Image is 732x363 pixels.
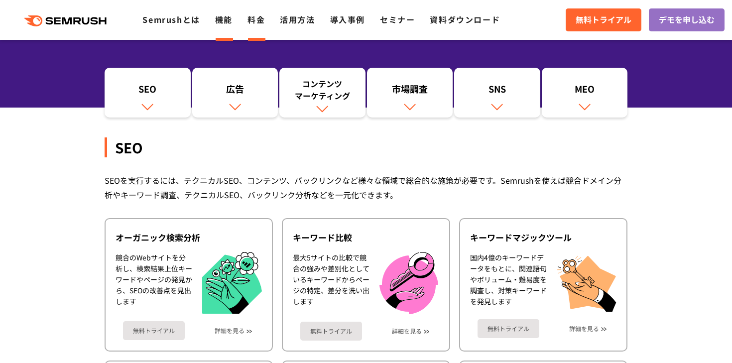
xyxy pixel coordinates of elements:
div: キーワード比較 [293,232,439,243]
a: 広告 [192,68,278,118]
a: デモを申し込む [649,8,725,31]
div: 国内4億のキーワードデータをもとに、関連語句やボリューム・難易度を調査し、対策キーワードを発見します [470,252,547,312]
div: コンテンツ マーケティング [284,78,361,102]
div: SEO [110,83,186,100]
a: セミナー [380,13,415,25]
span: 無料トライアル [576,13,631,26]
div: キーワードマジックツール [470,232,616,243]
a: 導入事例 [330,13,365,25]
a: Semrushとは [142,13,200,25]
a: 無料トライアル [478,319,539,338]
div: SEO [105,137,627,157]
img: キーワードマジックツール [557,252,616,312]
a: 無料トライアル [566,8,641,31]
a: SEO [105,68,191,118]
a: 詳細を見る [569,325,599,332]
div: オーガニック検索分析 [116,232,262,243]
div: MEO [547,83,623,100]
a: 市場調査 [367,68,453,118]
div: SNS [459,83,535,100]
div: 広告 [197,83,273,100]
a: 資料ダウンロード [430,13,500,25]
a: 無料トライアル [123,321,185,340]
img: キーワード比較 [379,252,438,314]
a: 無料トライアル [300,322,362,341]
div: 市場調査 [372,83,448,100]
span: デモを申し込む [659,13,715,26]
a: 機能 [215,13,233,25]
a: 詳細を見る [215,327,244,334]
a: MEO [542,68,628,118]
img: オーガニック検索分析 [202,252,262,314]
a: 活用方法 [280,13,315,25]
a: SNS [454,68,540,118]
div: SEOを実行するには、テクニカルSEO、コンテンツ、バックリンクなど様々な領域で総合的な施策が必要です。Semrushを使えば競合ドメイン分析やキーワード調査、テクニカルSEO、バックリンク分析... [105,173,627,202]
div: 最大5サイトの比較で競合の強みや差別化としているキーワードからページの特定、差分を洗い出します [293,252,369,314]
a: 料金 [247,13,265,25]
div: 競合のWebサイトを分析し、検索結果上位キーワードやページの発見から、SEOの改善点を見出します [116,252,192,314]
a: 詳細を見る [392,328,422,335]
a: コンテンツマーケティング [279,68,366,118]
